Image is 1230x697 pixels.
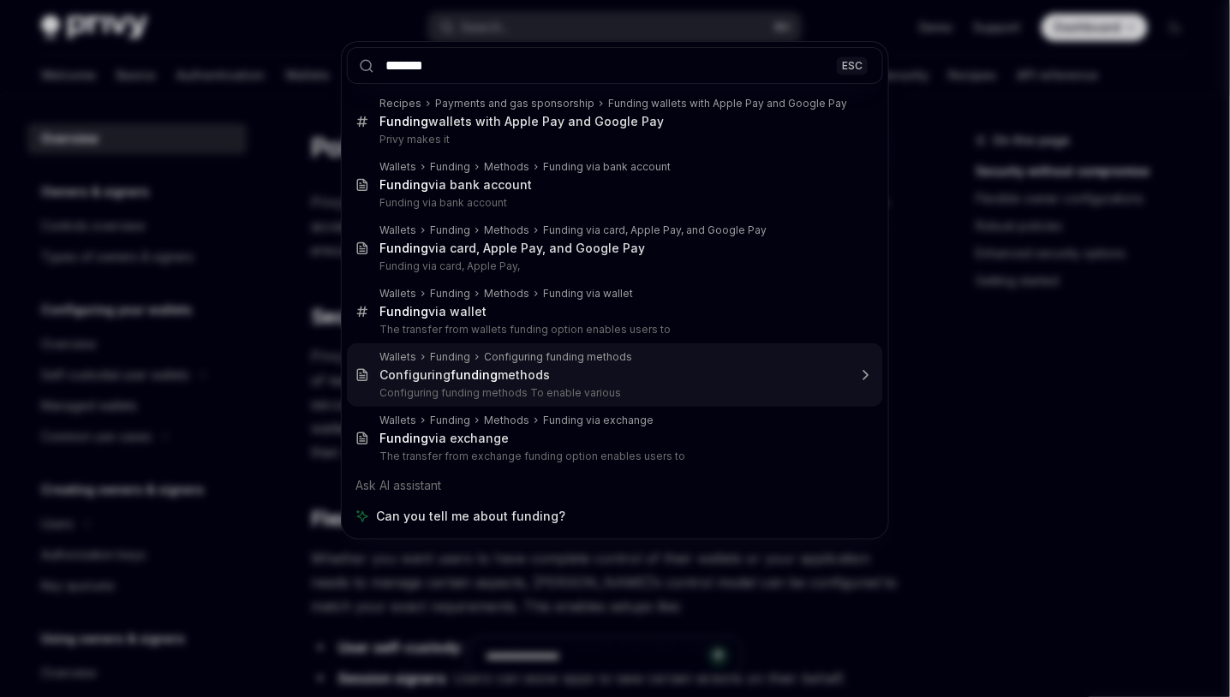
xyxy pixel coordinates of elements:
[543,287,633,301] div: Funding via wallet
[379,223,416,237] div: Wallets
[543,223,767,237] div: Funding via card, Apple Pay, and Google Pay
[379,386,847,400] p: Configuring funding methods To enable various
[430,350,470,364] div: Funding
[379,259,847,273] p: Funding via card, Apple Pay,
[543,160,671,174] div: Funding via bank account
[376,508,565,525] span: Can you tell me about funding?
[379,304,428,319] b: Funding
[379,367,550,383] div: Configuring methods
[430,287,470,301] div: Funding
[379,287,416,301] div: Wallets
[379,323,847,337] p: The transfer from wallets funding option enables users to
[430,160,470,174] div: Funding
[379,241,645,256] div: via card, Apple Pay, and Google Pay
[484,223,529,237] div: Methods
[484,414,529,427] div: Methods
[543,414,654,427] div: Funding via exchange
[347,470,883,501] div: Ask AI assistant
[435,97,594,110] div: Payments and gas sponsorship
[484,160,529,174] div: Methods
[379,450,847,463] p: The transfer from exchange funding option enables users to
[379,114,664,129] div: wallets with Apple Pay and Google Pay
[379,177,428,192] b: Funding
[379,414,416,427] div: Wallets
[379,431,509,446] div: via exchange
[379,160,416,174] div: Wallets
[379,241,428,255] b: Funding
[379,133,847,146] p: Privy makes it
[837,57,868,74] div: ESC
[379,177,532,193] div: via bank account
[379,350,416,364] div: Wallets
[430,414,470,427] div: Funding
[484,287,529,301] div: Methods
[608,97,847,110] div: Funding wallets with Apple Pay and Google Pay
[379,304,487,319] div: via wallet
[379,196,847,210] p: Funding via bank account
[451,367,498,382] b: funding
[379,114,428,128] b: Funding
[430,223,470,237] div: Funding
[379,97,421,110] div: Recipes
[379,431,428,445] b: Funding
[484,350,632,364] div: Configuring funding methods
